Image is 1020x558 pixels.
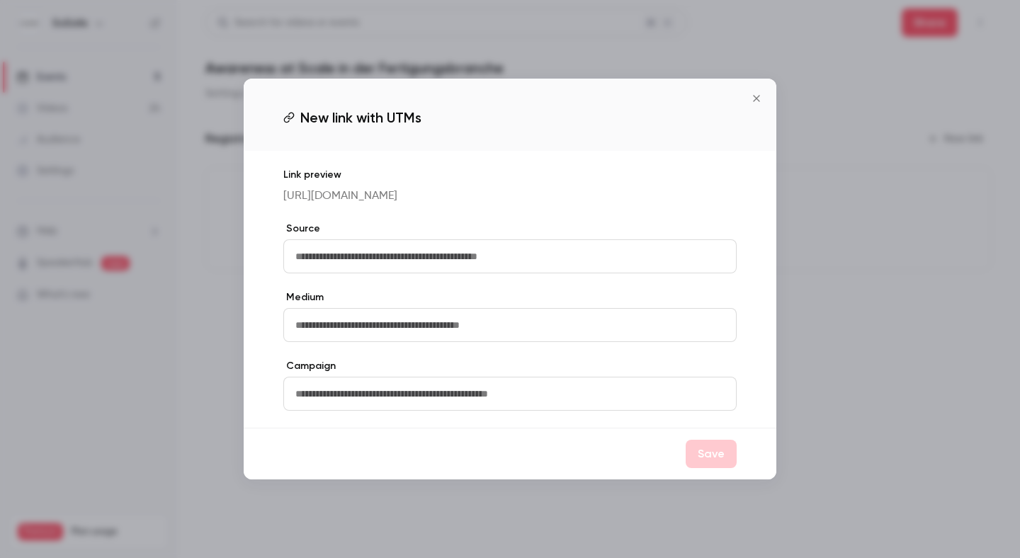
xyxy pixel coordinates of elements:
p: Link preview [283,168,737,182]
p: [URL][DOMAIN_NAME] [283,188,737,205]
label: Source [283,222,737,236]
label: Campaign [283,359,737,373]
label: Medium [283,290,737,304]
button: Close [742,84,771,113]
span: New link with UTMs [300,107,421,128]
